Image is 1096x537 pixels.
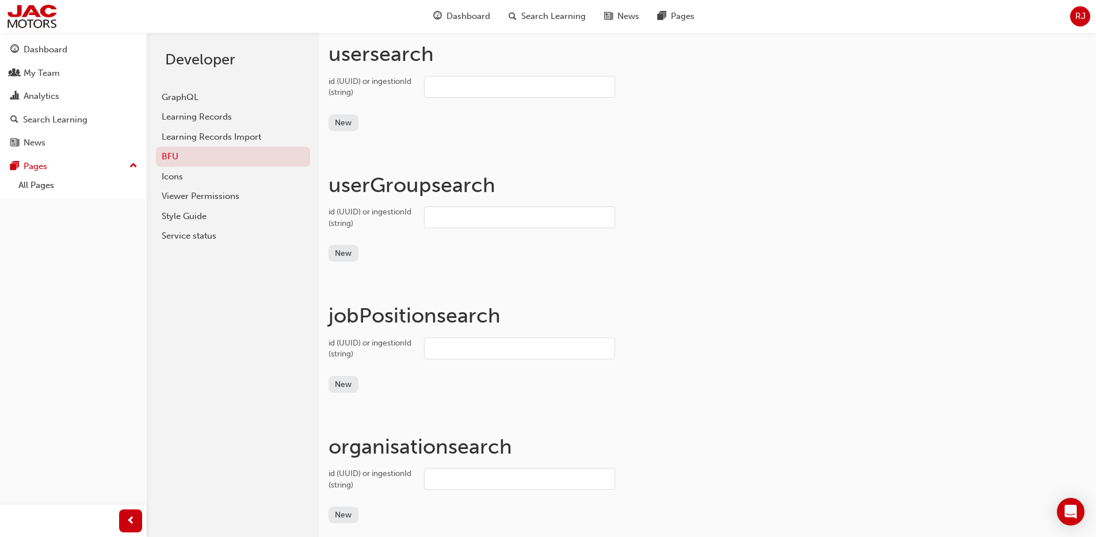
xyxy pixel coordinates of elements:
span: search-icon [10,115,18,125]
div: id (UUID) or ingestionId (string) [329,337,415,360]
h1: organisation search [329,434,1087,459]
a: All Pages [14,177,142,194]
a: Dashboard [5,39,142,60]
div: id (UUID) or ingestionId (string) [329,206,415,229]
div: My Team [24,67,60,80]
div: id (UUID) or ingestionId (string) [329,76,415,98]
a: Icons [156,167,310,187]
div: Icons [162,170,304,183]
span: people-icon [10,68,19,79]
div: Service status [162,229,304,243]
span: news-icon [604,9,613,24]
h1: userGroup search [329,172,1087,198]
span: prev-icon [127,514,135,528]
div: GraphQL [162,91,304,104]
a: pages-iconPages [648,5,704,28]
button: New [329,376,358,393]
div: Viewer Permissions [162,190,304,203]
img: jac-portal [6,3,58,29]
div: Learning Records [162,110,304,124]
span: News [617,10,639,23]
a: BFU [156,147,310,167]
h1: jobPosition search [329,303,1087,328]
span: Search Learning [521,10,586,23]
a: Learning Records Import [156,127,310,147]
div: News [24,136,45,149]
a: Viewer Permissions [156,186,310,206]
a: Search Learning [5,109,142,131]
span: pages-icon [10,162,19,172]
span: chart-icon [10,91,19,102]
a: Learning Records [156,107,310,127]
input: id (UUID) or ingestionId (string) [424,76,615,98]
div: Style Guide [162,210,304,223]
div: Learning Records Import [162,131,304,144]
h2: Developer [165,51,301,69]
a: Service status [156,226,310,246]
div: Search Learning [23,113,87,126]
span: guage-icon [433,9,442,24]
input: id (UUID) or ingestionId (string) [424,468,615,490]
div: Dashboard [24,43,67,56]
span: Pages [671,10,694,23]
a: Style Guide [156,206,310,227]
span: news-icon [10,138,19,148]
button: DashboardMy TeamAnalyticsSearch LearningNews [5,37,142,156]
button: New [329,507,358,523]
span: Dashboard [446,10,490,23]
a: News [5,132,142,154]
span: up-icon [129,159,138,174]
div: Pages [24,160,47,173]
input: id (UUID) or ingestionId (string) [424,337,615,359]
a: GraphQL [156,87,310,108]
button: Pages [5,156,142,177]
a: guage-iconDashboard [424,5,499,28]
div: Open Intercom Messenger [1057,498,1084,526]
a: search-iconSearch Learning [499,5,595,28]
div: Analytics [24,90,59,103]
span: RJ [1075,10,1086,23]
div: id (UUID) or ingestionId (string) [329,468,415,490]
span: search-icon [509,9,517,24]
button: New [329,245,358,262]
input: id (UUID) or ingestionId (string) [424,206,615,228]
a: My Team [5,63,142,84]
span: guage-icon [10,45,19,55]
button: RJ [1070,6,1090,26]
span: pages-icon [658,9,666,24]
a: Analytics [5,86,142,107]
a: news-iconNews [595,5,648,28]
button: New [329,114,358,131]
h1: user search [329,41,1087,67]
